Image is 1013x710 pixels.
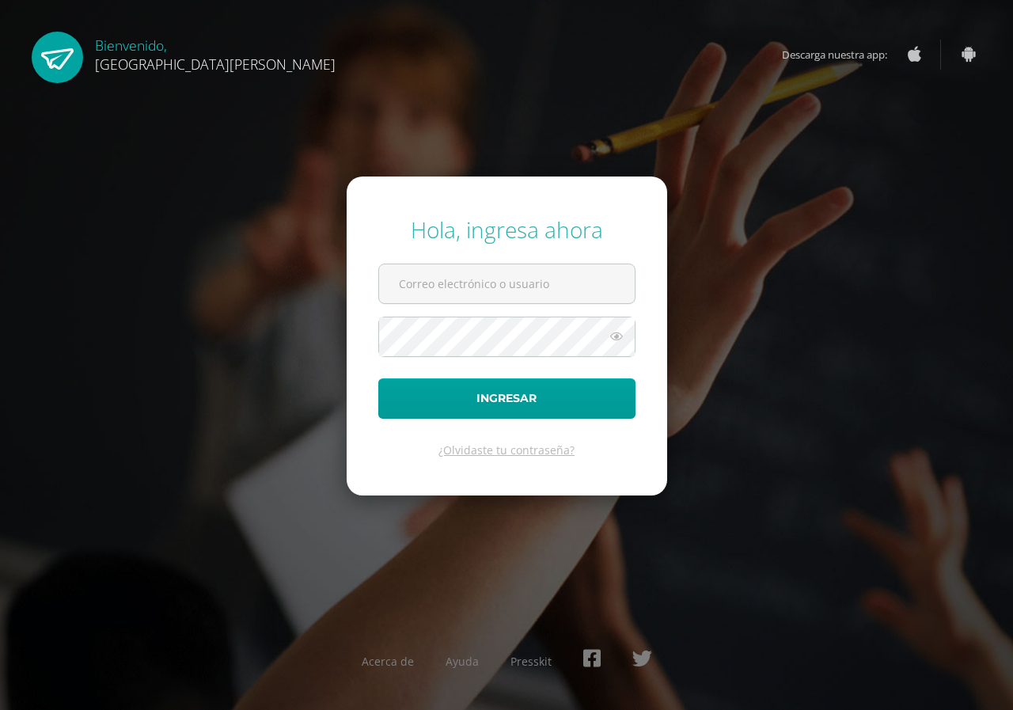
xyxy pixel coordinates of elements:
[378,215,635,245] div: Hola, ingresa ahora
[446,654,479,669] a: Ayuda
[95,32,336,74] div: Bienvenido,
[510,654,552,669] a: Presskit
[95,55,336,74] span: [GEOGRAPHIC_DATA][PERSON_NAME]
[379,264,635,303] input: Correo electrónico o usuario
[362,654,414,669] a: Acerca de
[378,378,635,419] button: Ingresar
[782,40,903,70] span: Descarga nuestra app:
[438,442,575,458] a: ¿Olvidaste tu contraseña?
